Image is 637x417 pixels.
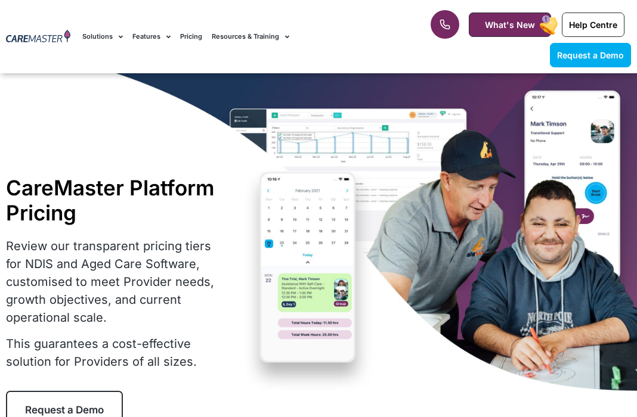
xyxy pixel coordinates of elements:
a: What's New [469,13,551,37]
span: What's New [485,20,535,30]
span: Help Centre [569,20,617,30]
h1: CareMaster Platform Pricing [6,175,218,225]
a: Request a Demo [550,43,631,67]
p: Review our transparent pricing tiers for NDIS and Aged Care Software, customised to meet Provider... [6,237,218,326]
a: Features [132,17,171,57]
p: This guarantees a cost-effective solution for Providers of all sizes. [6,335,218,371]
nav: Menu [82,17,406,57]
a: Solutions [82,17,123,57]
a: Pricing [180,17,202,57]
span: Request a Demo [25,404,104,416]
span: Request a Demo [557,50,624,60]
img: CareMaster Logo [6,30,70,44]
a: Resources & Training [212,17,289,57]
a: Help Centre [562,13,624,37]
